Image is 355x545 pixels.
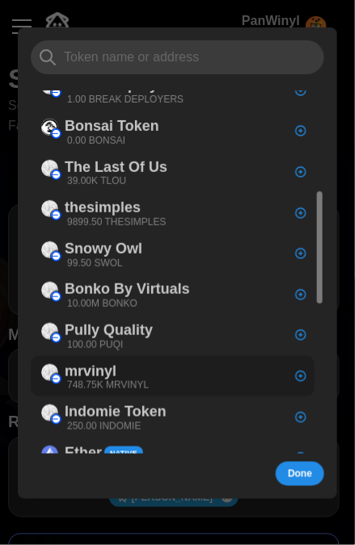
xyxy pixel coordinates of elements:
p: 100.00 PUQI [67,338,123,352]
p: Break Deployers [65,73,180,97]
p: 39.00K TLOU [67,174,126,188]
input: Token name or address [31,40,324,74]
span: Native [110,448,137,459]
img: thesimples (on Base) [41,200,58,217]
p: 250.00 INDOMIE [67,420,141,434]
p: 9899.50 THESIMPLES [67,216,167,229]
p: 99.50 SWOL [67,256,123,270]
p: 0.00 BONSAI [67,134,125,148]
img: Ether (on Optimism) [41,446,58,463]
p: Pully Quality [65,319,153,342]
img: The Last Of Us (on Base) [41,159,58,176]
button: Done [276,462,324,486]
p: 1.00 BREAK DEPLOYERS [67,93,184,107]
img: mrvinyl (on Base) [41,363,58,380]
p: 10.00M BONKO [67,297,137,311]
p: thesimples [65,196,141,220]
p: Snowy Owl [65,237,142,261]
p: Indomie Token [65,400,167,424]
p: The Last Of Us [65,155,167,178]
p: Bonsai Token [65,115,159,138]
p: mrvinyl [65,359,116,383]
img: Pully Quality (on Base) [41,323,58,340]
img: Bonsai Token (on Base) [41,119,58,136]
span: Done [288,463,312,485]
p: 748.75K MRVINYL [67,379,149,392]
p: Bonko By Virtuals [65,278,190,301]
p: Ether [65,442,102,465]
img: Snowy Owl (on Base) [41,241,58,258]
img: Indomie Token (on Base) [41,405,58,421]
img: Bonko By Virtuals (on Base) [41,282,58,299]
